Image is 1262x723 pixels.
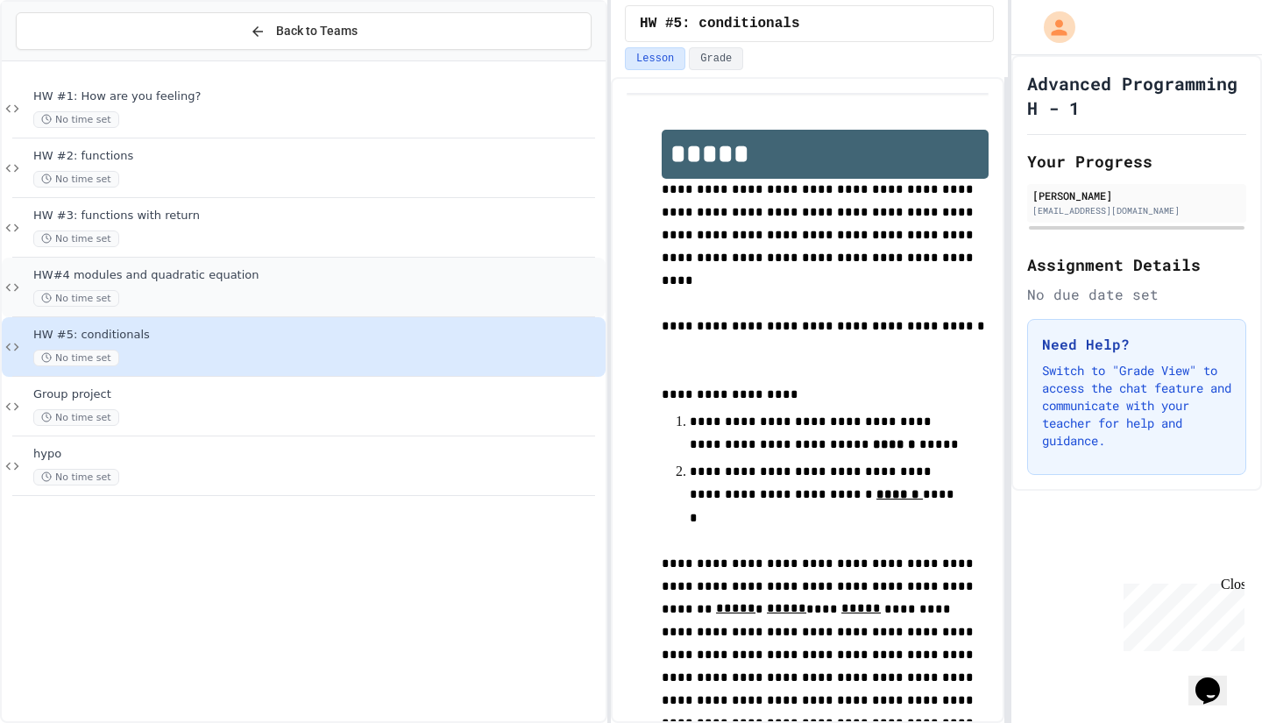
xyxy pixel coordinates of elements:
[1027,284,1246,305] div: No due date set
[1027,149,1246,174] h2: Your Progress
[33,111,119,128] span: No time set
[33,149,602,164] span: HW #2: functions
[1188,653,1244,705] iframe: chat widget
[1042,362,1231,450] p: Switch to "Grade View" to access the chat feature and communicate with your teacher for help and ...
[33,89,602,104] span: HW #1: How are you feeling?
[33,409,119,426] span: No time set
[276,22,358,40] span: Back to Teams
[33,469,119,486] span: No time set
[625,47,685,70] button: Lesson
[1042,334,1231,355] h3: Need Help?
[33,387,602,402] span: Group project
[689,47,743,70] button: Grade
[33,328,602,343] span: HW #5: conditionals
[33,290,119,307] span: No time set
[33,350,119,366] span: No time set
[1032,188,1241,203] div: [PERSON_NAME]
[1032,204,1241,217] div: [EMAIL_ADDRESS][DOMAIN_NAME]
[640,13,799,34] span: HW #5: conditionals
[33,171,119,188] span: No time set
[33,268,602,283] span: HW#4 modules and quadratic equation
[33,209,602,223] span: HW #3: functions with return
[1027,71,1246,120] h1: Advanced Programming H - 1
[16,12,592,50] button: Back to Teams
[1027,252,1246,277] h2: Assignment Details
[1025,7,1080,47] div: My Account
[33,230,119,247] span: No time set
[7,7,121,111] div: Chat with us now!Close
[1117,577,1244,651] iframe: chat widget
[33,447,602,462] span: hypo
